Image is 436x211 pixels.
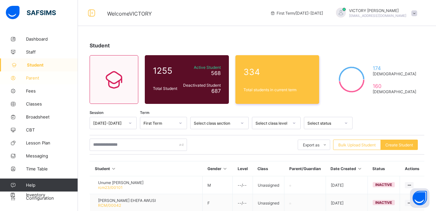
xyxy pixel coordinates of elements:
span: CBT [26,127,78,132]
span: Parent [26,75,78,81]
span: 334 [243,67,311,77]
td: --/-- [233,176,253,194]
div: [DATE]-[DATE] [93,121,125,126]
span: 568 [211,70,221,76]
span: Session [90,110,104,115]
span: Dashboard [26,36,78,42]
span: rcm23/00101 [98,185,123,190]
span: VICTORY [PERSON_NAME] [349,8,406,13]
td: M [203,176,233,194]
span: Unume [PERSON_NAME] [98,180,143,185]
span: Total students in current term [243,87,311,92]
span: Student [27,62,78,68]
div: Select class section [194,121,237,126]
span: inactive [375,182,392,187]
span: 160 [373,83,416,89]
button: Open asap [410,188,430,208]
span: Export as [303,143,319,147]
th: Parent/Guardian [284,161,326,176]
span: Configuration [26,195,78,201]
span: [EMAIL_ADDRESS][DOMAIN_NAME] [349,14,406,18]
i: Sort in Ascending Order [357,166,363,171]
th: Actions [400,161,424,176]
span: Broadsheet [26,114,78,119]
img: safsims [6,6,56,19]
th: Class [253,161,284,176]
span: Time Table [26,166,78,171]
span: 1255 [153,66,179,76]
span: [PERSON_NAME] EHEFA AWUSI [98,198,156,203]
span: [DEMOGRAPHIC_DATA] [373,71,416,76]
th: Date Created [326,161,367,176]
span: [DEMOGRAPHIC_DATA] [373,89,416,94]
span: Term [140,110,149,115]
span: Fees [26,88,78,93]
th: Status [367,161,400,176]
i: Sort in Ascending Order [111,166,117,171]
span: Bulk Upload Student [338,143,376,147]
span: Welcome VICTORY [107,10,152,17]
td: [DATE] [326,176,367,194]
span: Deactivated Student [182,83,221,88]
span: Messaging [26,153,78,158]
span: Staff [26,49,78,55]
div: Total Student [151,84,181,93]
span: Lesson Plan [26,140,78,145]
div: VICTORYEMMANUEL [330,8,420,19]
span: Classes [26,101,78,106]
span: RCM/00042 [98,203,121,208]
span: session/term information [270,11,323,16]
span: 687 [211,88,221,94]
span: 174 [373,65,416,71]
th: Gender [203,161,233,176]
th: Level [233,161,253,176]
span: Help [26,182,78,188]
div: Select status [307,121,341,126]
span: inactive [375,200,392,205]
span: Active Student [182,65,221,70]
div: First Term [143,121,175,126]
span: Create Student [385,143,413,147]
div: Select class level [255,121,289,126]
td: Unassigned [253,176,284,194]
span: Student [90,42,110,49]
i: Sort in Ascending Order [222,166,228,171]
th: Student [90,161,203,176]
